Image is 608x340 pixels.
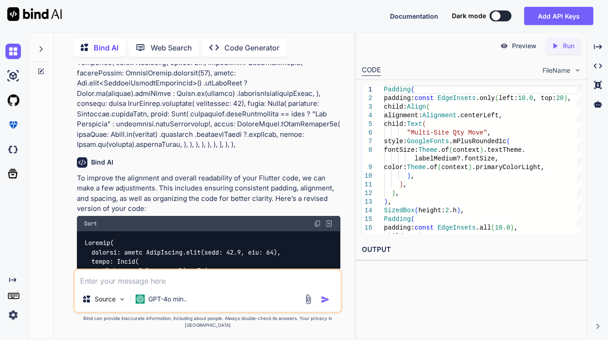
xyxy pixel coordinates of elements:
span: ( [411,86,415,93]
div: 13 [362,198,372,206]
img: chat [5,44,21,59]
span: , [395,190,399,197]
img: premium [5,117,21,133]
img: githubLight [5,93,21,108]
h2: OUTPUT [356,239,588,260]
span: .primaryColorLight, [472,164,545,171]
span: child: [384,103,407,110]
span: child: [384,120,407,128]
img: darkCloudIdeIcon [5,142,21,157]
span: EdgeInsets [437,224,476,231]
span: fontSize: [384,146,419,154]
div: 11 [362,180,372,189]
span: , [461,207,464,214]
span: color: [384,164,407,171]
span: context [453,146,480,154]
span: ( [437,164,441,171]
span: , [567,95,571,102]
span: 2 [445,207,449,214]
span: ( [422,120,426,128]
p: Web Search [151,42,192,53]
span: alignment: [384,112,422,119]
img: settings [5,307,21,323]
h6: Bind AI [91,158,113,167]
div: 9 [362,163,372,172]
span: "Multi-Site Qty Move" [407,129,487,136]
img: preview [500,42,508,50]
span: Theme [418,146,437,154]
span: style: [384,138,407,145]
span: 10.0 [495,224,510,231]
span: , [411,172,415,180]
span: ) [407,172,410,180]
span: ( [418,233,422,240]
div: 5 [362,120,372,129]
p: Source [95,295,116,304]
span: ) [399,181,403,188]
span: ( [415,207,418,214]
div: 8 [362,146,372,155]
p: GPT-4o min.. [148,295,187,304]
span: padding: [384,224,415,231]
span: .only [476,95,495,102]
span: const [415,95,434,102]
span: child: [384,233,407,240]
div: 12 [362,189,372,198]
span: Theme [407,164,426,171]
span: .all [476,224,491,231]
img: Bind AI [7,7,62,21]
img: Open in Browser [325,220,333,228]
span: ) [480,146,483,154]
span: Align [407,103,426,110]
span: height: [418,207,445,214]
div: 4 [362,111,372,120]
span: labelMedium?.fontSize, [415,155,499,162]
span: Padding [384,215,411,223]
span: ( [495,95,498,102]
span: Row [407,233,418,240]
span: Documentation [390,12,438,20]
img: copy [314,220,321,227]
p: To improve the alignment and overall readability of your Flutter code, we can make a few adjustme... [77,173,340,214]
img: GPT-4o mini [136,295,145,304]
span: Dark mode [452,11,486,20]
div: 1 [362,85,372,94]
img: chevron down [574,66,582,74]
span: const [415,224,434,231]
div: CODE [362,65,381,76]
div: 2 [362,94,372,103]
span: 20 [556,95,564,102]
span: , [514,224,517,231]
span: Text [407,120,422,128]
div: 3 [362,103,372,111]
span: Padding [384,86,411,93]
span: padding: [384,95,415,102]
p: Bind can provide inaccurate information, including about people. Always double-check its answers.... [73,315,342,329]
span: ) [392,190,395,197]
span: SizedBox [384,207,415,214]
span: ( [449,146,453,154]
span: ) [564,95,567,102]
span: EdgeInsets [437,95,476,102]
span: ) [456,207,460,214]
button: Add API Keys [524,7,593,25]
p: Code Generator [224,42,279,53]
span: .of [437,146,449,154]
span: , top: [533,95,556,102]
div: 15 [362,215,372,224]
span: ( [491,224,495,231]
span: ( [426,103,430,110]
span: FileName [542,66,570,75]
span: ) [510,224,514,231]
div: 6 [362,129,372,137]
div: 16 [362,224,372,232]
span: Alignment [422,112,457,119]
span: .centerLeft, [456,112,502,119]
span: .mPlusRounded1c [449,138,507,145]
span: .of [426,164,437,171]
span: Dart [84,220,97,227]
span: , [487,129,491,136]
p: Bind AI [94,42,118,53]
img: attachment [303,294,314,305]
span: 10.0 [518,95,533,102]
